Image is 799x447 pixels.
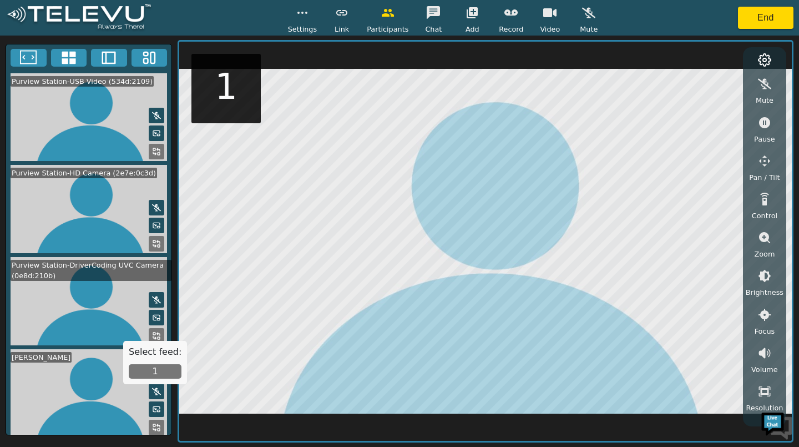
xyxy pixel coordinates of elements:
button: Replace Feed [149,420,164,435]
div: Purview Station-DriverCoding UVC Camera (0e8d:210b) [11,260,171,281]
span: Brightness [746,287,783,298]
button: Replace Feed [149,236,164,252]
div: Purview Station-HD Camera (2e7e:0c3d) [11,168,157,178]
span: Mute [756,95,773,106]
button: Picture in Picture [149,218,164,233]
h5: 1 [215,66,237,108]
span: Pan / Tilt [749,172,780,183]
button: Fullscreen [11,49,47,67]
button: Replace Feed [149,328,164,344]
span: Participants [367,24,408,34]
div: Minimize live chat window [182,6,209,32]
span: Link [335,24,349,34]
span: Control [752,210,777,221]
div: [PERSON_NAME] [11,352,72,363]
button: Mute [149,292,164,308]
span: Video [540,24,560,34]
button: Picture in Picture [149,310,164,325]
div: Purview Station-USB Video (534d:2109) [11,76,154,87]
span: Volume [751,364,778,375]
span: Record [499,24,523,34]
button: Mute [149,108,164,123]
button: Mute [149,384,164,399]
button: Three Window Medium [132,49,168,67]
button: Mute [149,200,164,215]
button: 4x4 [51,49,87,67]
span: We're online! [64,140,153,252]
button: Replace Feed [149,144,164,159]
span: Zoom [754,249,775,259]
button: Picture in Picture [149,125,164,141]
span: Pause [754,134,775,144]
img: d_736959983_company_1615157101543_736959983 [19,52,47,79]
button: Picture in Picture [149,401,164,417]
div: Chat with us now [58,58,186,73]
span: Chat [425,24,442,34]
h5: Select feed: [129,346,181,357]
img: logoWhite.png [6,4,153,32]
span: Settings [288,24,317,34]
span: Focus [755,326,775,336]
img: Chat Widget [760,408,793,441]
button: Two Window Medium [91,49,127,67]
span: Mute [580,24,598,34]
button: End [738,7,793,29]
textarea: Type your message and hit 'Enter' [6,303,211,342]
span: Add [466,24,479,34]
button: 1 [129,364,181,379]
span: Resolution [746,403,783,413]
